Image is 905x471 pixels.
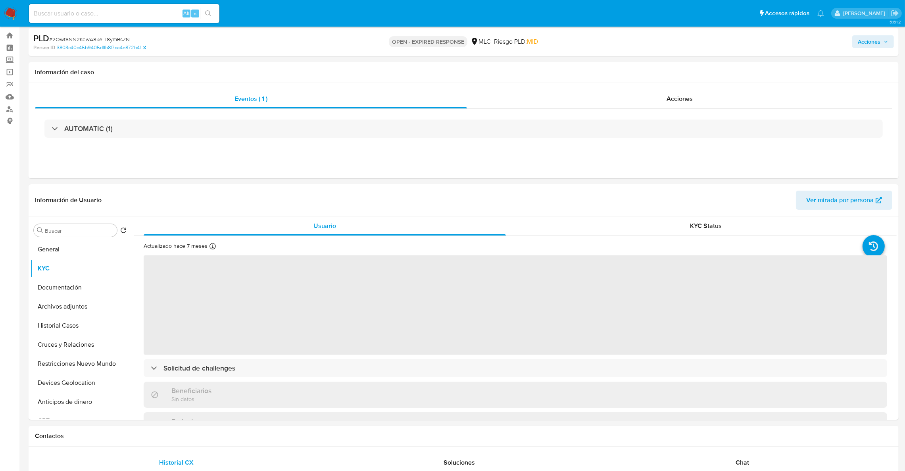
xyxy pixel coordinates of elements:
h1: Información del caso [35,68,892,76]
div: MLC [471,37,491,46]
a: 3803c40c45b9405dffb8f7ca4e872b4f [57,44,146,51]
span: Acciones [858,35,880,48]
button: Anticipos de dinero [31,392,130,411]
span: Alt [183,10,190,17]
h1: Contactos [35,432,892,440]
span: # 2Owf8NN2KdwA8keIT8ymRsZN [49,35,130,43]
h3: Beneficiarios [171,386,211,395]
span: Usuario [313,221,336,230]
button: Ver mirada por persona [796,191,892,210]
span: Historial CX [159,458,194,467]
h3: Solicitud de challenges [163,364,235,373]
span: Soluciones [444,458,475,467]
button: Cruces y Relaciones [31,335,130,354]
p: agustina.godoy@mercadolibre.com [843,10,888,17]
span: Chat [736,458,749,467]
button: Historial Casos [31,316,130,335]
button: CBT [31,411,130,430]
span: Ver mirada por persona [806,191,874,210]
span: Eventos ( 1 ) [234,94,267,103]
a: Notificaciones [817,10,824,17]
span: Acciones [667,94,693,103]
div: AUTOMATIC (1) [44,120,883,138]
button: General [31,240,130,259]
span: KYC Status [690,221,722,230]
input: Buscar usuario o caso... [29,8,219,19]
button: KYC [31,259,130,278]
button: Archivos adjuntos [31,297,130,316]
button: Acciones [852,35,894,48]
p: OPEN - EXPIRED RESPONSE [389,36,467,47]
button: Devices Geolocation [31,373,130,392]
div: Parientes [144,412,887,438]
input: Buscar [45,227,114,234]
span: MID [527,37,538,46]
button: Restricciones Nuevo Mundo [31,354,130,373]
span: 3.161.2 [890,19,901,25]
span: ‌ [144,255,887,355]
p: Sin datos [171,395,211,403]
span: s [194,10,196,17]
h3: AUTOMATIC (1) [64,124,113,133]
button: Volver al orden por defecto [120,227,127,236]
span: Accesos rápidos [765,9,809,17]
div: BeneficiariosSin datos [144,382,887,407]
b: Person ID [33,44,55,51]
b: PLD [33,32,49,44]
button: search-icon [200,8,216,19]
button: Buscar [37,227,43,234]
a: Salir [891,9,899,17]
h3: Parientes [171,417,201,426]
h1: Información de Usuario [35,196,102,204]
p: Actualizado hace 7 meses [144,242,208,250]
button: Documentación [31,278,130,297]
span: Riesgo PLD: [494,37,538,46]
div: Solicitud de challenges [144,359,887,377]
